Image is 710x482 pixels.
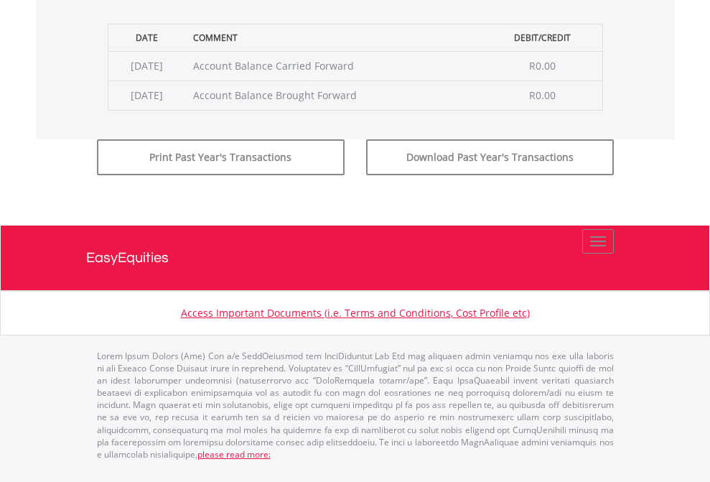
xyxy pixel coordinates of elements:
th: Debit/Credit [483,24,602,51]
td: [DATE] [108,51,186,80]
th: Date [108,24,186,51]
button: Print Past Year's Transactions [97,139,345,175]
span: R0.00 [529,88,556,102]
th: Comment [186,24,483,51]
a: Access Important Documents (i.e. Terms and Conditions, Cost Profile etc) [181,306,530,320]
td: [DATE] [108,80,186,110]
td: Account Balance Carried Forward [186,51,483,80]
td: Account Balance Brought Forward [186,80,483,110]
span: R0.00 [529,59,556,73]
a: please read more: [197,448,271,460]
p: Lorem Ipsum Dolors (Ame) Con a/e SeddOeiusmod tem InciDiduntut Lab Etd mag aliquaen admin veniamq... [97,350,614,460]
a: EasyEquities [86,226,625,290]
button: Download Past Year's Transactions [366,139,614,175]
